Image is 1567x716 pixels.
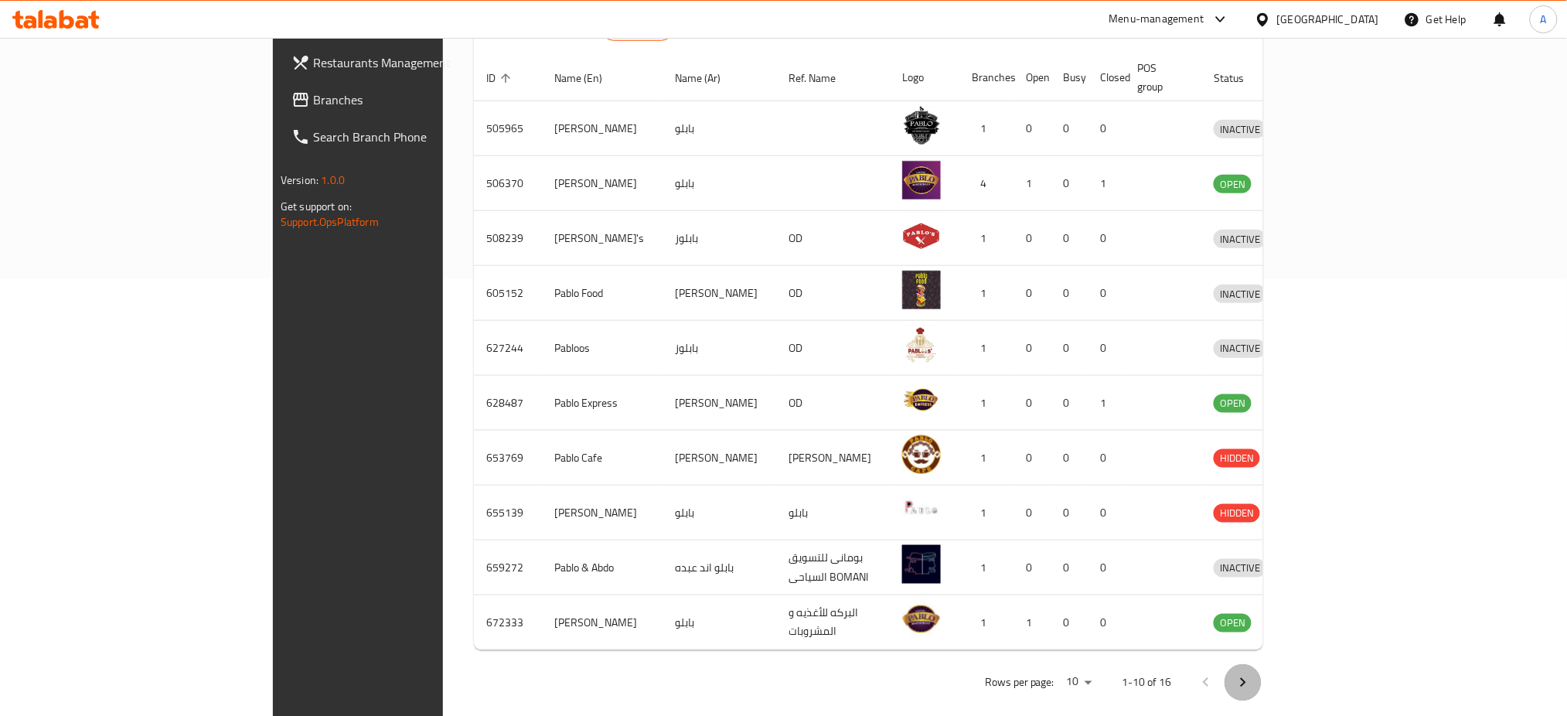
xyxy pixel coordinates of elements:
td: [PERSON_NAME] [663,266,776,321]
div: HIDDEN [1214,449,1260,468]
img: Pablo's [902,216,941,254]
td: 0 [1013,540,1051,595]
div: INACTIVE [1214,339,1266,358]
span: HIDDEN [1214,504,1260,522]
a: Branches [279,81,535,118]
td: 0 [1013,266,1051,321]
img: Pablo Express [902,380,941,419]
td: 1 [959,540,1013,595]
img: Pabloos [902,326,941,364]
td: OD [776,321,890,376]
td: 0 [1088,321,1125,376]
td: البركه للأغذيه و المشروبات [776,595,890,650]
td: Pabloos [542,321,663,376]
td: 1 [959,321,1013,376]
td: 0 [1051,486,1088,540]
td: [PERSON_NAME]'s [542,211,663,266]
td: 0 [1051,266,1088,321]
th: Closed [1088,54,1125,101]
td: 0 [1088,540,1125,595]
span: Name (En) [554,69,622,87]
td: Pablo Food [542,266,663,321]
td: 0 [1013,101,1051,156]
div: HIDDEN [1214,504,1260,523]
span: INACTIVE [1214,339,1266,357]
div: INACTIVE [1214,230,1266,248]
td: [PERSON_NAME] [663,431,776,486]
td: بابلوز [663,211,776,266]
td: OD [776,266,890,321]
a: Search Branch Phone [279,118,535,155]
img: Pablo & Abdo [902,545,941,584]
span: OPEN [1214,394,1252,412]
a: Support.OpsPlatform [281,212,379,232]
td: 0 [1051,211,1088,266]
td: 0 [1051,540,1088,595]
td: 1 [1013,595,1051,650]
p: Rows per page: [985,673,1054,693]
span: Restaurants Management [313,53,523,72]
td: 0 [1051,431,1088,486]
td: 4 [959,156,1013,211]
div: [GEOGRAPHIC_DATA] [1277,11,1379,28]
td: 0 [1013,321,1051,376]
td: [PERSON_NAME] [542,595,663,650]
span: Get support on: [281,196,352,217]
p: 1-10 of 16 [1122,673,1172,693]
td: بابلو [663,595,776,650]
td: بابلو [663,486,776,540]
img: Pablo [902,161,941,199]
td: OD [776,376,890,431]
span: HIDDEN [1214,449,1260,467]
span: Search Branch Phone [313,128,523,146]
td: بابلو [663,156,776,211]
div: INACTIVE [1214,285,1266,303]
td: 1 [959,266,1013,321]
th: Logo [890,54,959,101]
td: [PERSON_NAME] [776,431,890,486]
td: 0 [1051,595,1088,650]
td: بابلوز [663,321,776,376]
td: Pablo & Abdo [542,540,663,595]
td: 1 [959,595,1013,650]
img: pablo [902,490,941,529]
td: 0 [1051,156,1088,211]
td: 1 [959,211,1013,266]
h2: Restaurants list [486,15,673,41]
span: INACTIVE [1214,285,1266,303]
td: 1 [959,101,1013,156]
td: بومانى للتسويق السياحى BOMANI [776,540,890,595]
td: Pablo Express [542,376,663,431]
td: بابلو اند عبده [663,540,776,595]
td: 0 [1088,211,1125,266]
img: Pablo [902,106,941,145]
td: 1 [959,431,1013,486]
td: 0 [1088,595,1125,650]
td: 1 [1088,376,1125,431]
td: 0 [1013,431,1051,486]
td: 0 [1088,431,1125,486]
span: OPEN [1214,176,1252,193]
td: 1 [1088,156,1125,211]
td: 0 [1088,266,1125,321]
td: بابلو [663,101,776,156]
span: A [1541,11,1547,28]
td: 0 [1013,211,1051,266]
th: Branches [959,54,1013,101]
div: OPEN [1214,614,1252,632]
th: Open [1013,54,1051,101]
span: Ref. Name [789,69,856,87]
span: Status [1214,69,1264,87]
th: Busy [1051,54,1088,101]
td: [PERSON_NAME] [542,486,663,540]
td: [PERSON_NAME] [542,101,663,156]
td: 1 [959,486,1013,540]
td: 0 [1088,101,1125,156]
span: INACTIVE [1214,121,1266,138]
td: 1 [1013,156,1051,211]
span: Branches [313,90,523,109]
a: Restaurants Management [279,44,535,81]
td: 1 [959,376,1013,431]
span: INACTIVE [1214,559,1266,577]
